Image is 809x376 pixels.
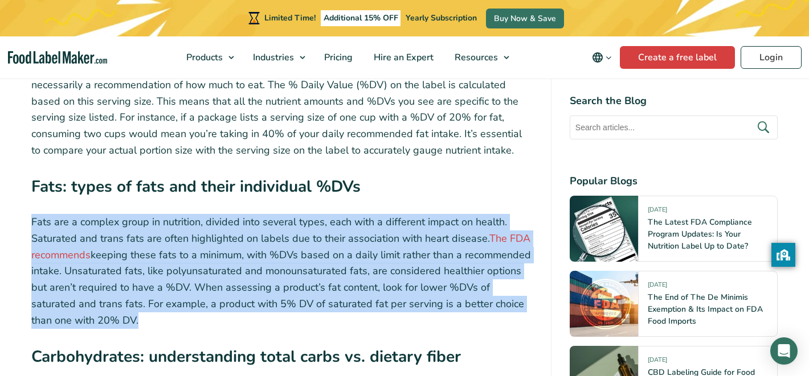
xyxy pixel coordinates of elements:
a: Food Label Maker homepage [8,51,107,64]
a: Buy Now & Save [486,9,564,28]
div: Open Intercom Messenger [770,337,798,365]
a: Resources [444,36,515,78]
a: Products [176,36,240,78]
span: Products [183,51,224,64]
h4: Popular Blogs [570,173,778,189]
a: Hire an Expert [363,36,442,78]
a: The End of The De Minimis Exemption & Its Impact on FDA Food Imports [648,292,763,327]
span: Limited Time! [264,13,316,23]
strong: Carbohydrates: understanding total carbs vs. dietary fiber [31,346,461,367]
a: Login [741,46,802,69]
input: Search articles... [570,115,778,139]
span: Yearly Subscription [406,13,477,23]
p: Fats are a complex group in nutrition, divided into several types, each with a different impact o... [31,214,533,329]
span: [DATE] [648,205,667,218]
span: [DATE] [648,356,667,369]
span: Industries [250,51,295,64]
a: Create a free label [620,46,735,69]
button: Change language [584,46,620,69]
a: The Latest FDA Compliance Program Updates: Is Your Nutrition Label Up to Date? [648,217,752,251]
a: Industries [243,36,311,78]
p: The serving size on a food label is more than just a suggestion; it’s a crucial factor in underst... [31,44,533,159]
span: Additional 15% OFF [321,10,401,26]
span: Pricing [321,51,354,64]
strong: Fats: types of fats and their individual %DVs [31,176,361,197]
span: Hire an Expert [370,51,435,64]
h4: Search the Blog [570,93,778,109]
span: [DATE] [648,280,667,294]
a: Pricing [314,36,361,78]
button: privacy banner [771,243,795,267]
span: Resources [451,51,499,64]
a: The FDA recommends [31,232,530,262]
